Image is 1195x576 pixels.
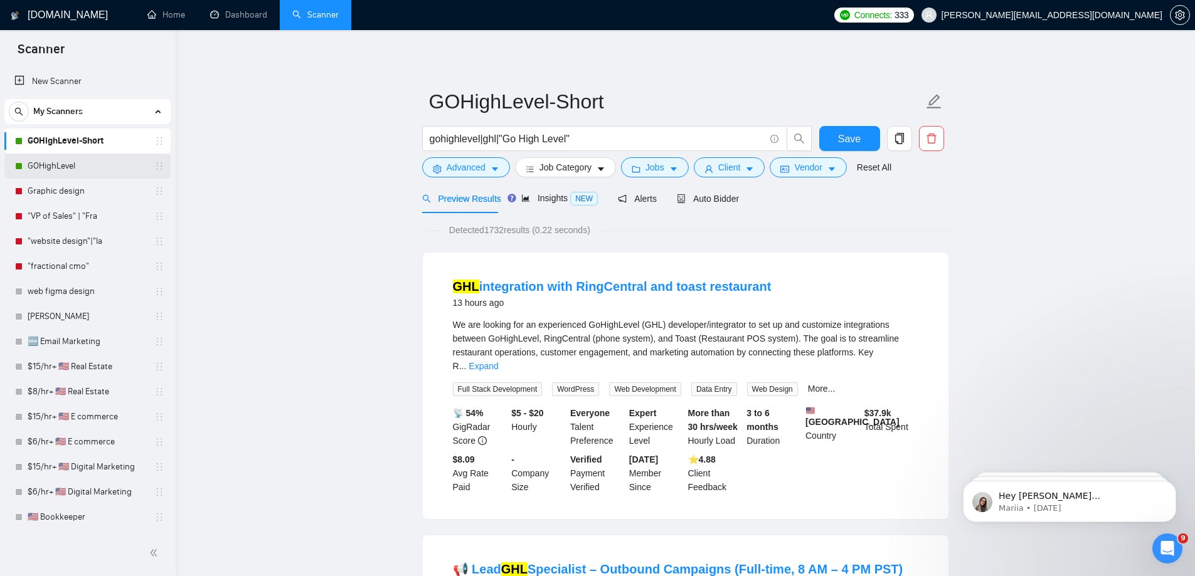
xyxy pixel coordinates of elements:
span: holder [154,437,164,447]
b: More than 30 hrs/week [688,408,738,432]
span: info-circle [770,135,778,143]
b: Everyone [570,408,610,418]
span: holder [154,211,164,221]
span: holder [154,362,164,372]
button: delete [919,126,944,151]
div: 13 hours ago [453,295,772,310]
span: copy [888,133,911,144]
span: Advanced [447,160,486,174]
a: setting [1170,10,1190,20]
span: notification [618,194,627,203]
button: folderJobscaret-down [621,157,689,177]
div: We are looking for an experienced GoHighLevel (GHL) developer/integrator to set up and customize ... [453,318,918,373]
a: GHLintegration with RingCentral and toast restaurant [453,280,772,293]
span: Auto Bidder [677,194,739,204]
b: [DATE] [629,454,658,464]
span: search [787,133,811,144]
a: GOHighLevel [28,154,147,179]
b: 📡 54% [453,408,484,418]
span: setting [433,164,442,174]
span: bars [526,164,534,174]
button: userClientcaret-down [694,157,765,177]
span: search [9,107,28,116]
span: Data Entry [691,382,737,396]
a: 🇺🇸 Bookkeeper [28,505,147,530]
a: $15/hr+ 🇺🇸 E commerce [28,404,147,429]
b: Expert [629,408,657,418]
button: setting [1170,5,1190,25]
b: - [511,454,514,464]
span: My Scanners [33,99,83,124]
div: Country [803,406,862,448]
button: copy [887,126,912,151]
a: 🆕 Email Marketing [28,329,147,354]
span: delete [920,133,943,144]
a: $15/hr+ 🇺🇸 Real Estate [28,354,147,379]
div: GigRadar Score [450,406,509,448]
b: Verified [570,454,602,464]
span: search [422,194,431,203]
span: 333 [895,8,908,22]
iframe: Intercom notifications message [944,454,1195,542]
span: double-left [149,547,162,559]
a: $8/hr+ 🇺🇸 Real Estate [28,379,147,404]
button: search [9,102,29,122]
button: barsJob Categorycaret-down [515,157,616,177]
span: holder [154,312,164,322]
span: Jobs [645,160,664,174]
a: $15/hr+ 🇺🇸 Digital Marketing [28,454,147,479]
div: Total Spent [862,406,921,448]
span: Save [838,131,861,147]
span: Detected 1732 results (0.22 seconds) [440,223,599,237]
span: ... [459,361,467,371]
span: holder [154,387,164,397]
span: caret-down [491,164,499,174]
b: 3 to 6 months [746,408,778,432]
div: Company Size [509,453,568,494]
img: upwork-logo.png [840,10,850,20]
span: holder [154,487,164,497]
li: New Scanner [4,69,171,94]
span: Web Development [609,382,681,396]
div: Avg Rate Paid [450,453,509,494]
span: Insights [521,193,598,203]
button: idcardVendorcaret-down [770,157,846,177]
button: Save [819,126,880,151]
span: Vendor [794,160,822,174]
b: $ 37.9k [864,408,891,418]
span: holder [154,236,164,246]
span: Client [718,160,741,174]
span: edit [926,93,942,110]
a: --- [28,530,147,555]
span: caret-down [597,164,605,174]
span: setting [1171,10,1189,20]
span: 9 [1178,533,1188,543]
span: Job Category [539,160,592,174]
span: We are looking for an experienced GoHighLevel (GHL) developer/integrator to set up and customize ... [453,320,900,371]
div: Client Feedback [686,453,745,494]
a: $6/hr+ 🇺🇸 Digital Marketing [28,479,147,505]
span: holder [154,161,164,171]
a: $6/hr+ 🇺🇸 E commerce [28,429,147,454]
a: GOHighLevel-Short [28,128,147,154]
span: robot [677,194,686,203]
span: holder [154,186,164,196]
img: 🇺🇸 [806,406,815,415]
span: WordPress [552,382,599,396]
a: More... [808,384,836,394]
input: Scanner name... [429,86,923,117]
mark: GHL [453,280,479,293]
span: holder [154,512,164,522]
span: holder [154,412,164,422]
span: NEW [570,192,598,206]
button: settingAdvancedcaret-down [422,157,510,177]
a: homeHome [147,9,185,20]
a: [PERSON_NAME] [28,304,147,329]
a: 📢 LeadGHLSpecialist – Outbound Campaigns (Full-time, 8 AM – 4 PM PST) [453,562,903,576]
b: $8.09 [453,454,475,464]
span: area-chart [521,194,530,202]
iframe: Intercom live chat [1152,533,1182,563]
span: user [925,11,933,19]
